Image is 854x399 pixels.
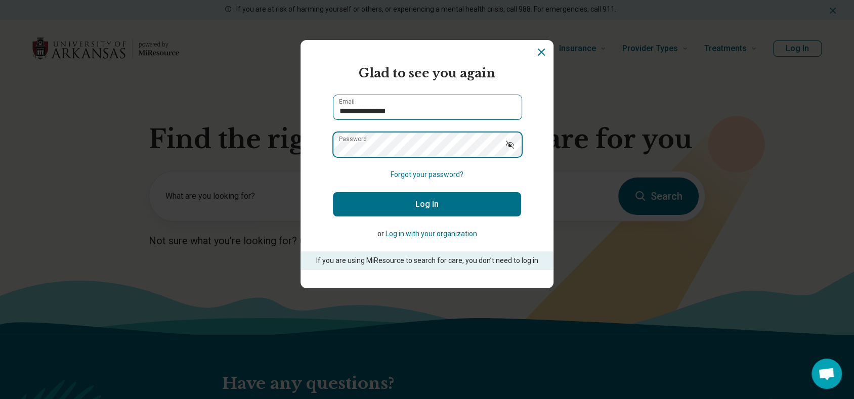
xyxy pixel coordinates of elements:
button: Forgot your password? [391,169,463,180]
button: Log in with your organization [386,229,477,239]
button: Show password [499,132,521,156]
button: Log In [333,192,521,216]
label: Email [339,99,355,105]
section: Login Dialog [301,40,553,288]
p: or [333,229,521,239]
h2: Glad to see you again [333,64,521,82]
label: Password [339,136,367,142]
button: Dismiss [535,46,547,58]
p: If you are using MiResource to search for care, you don’t need to log in [315,255,539,266]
